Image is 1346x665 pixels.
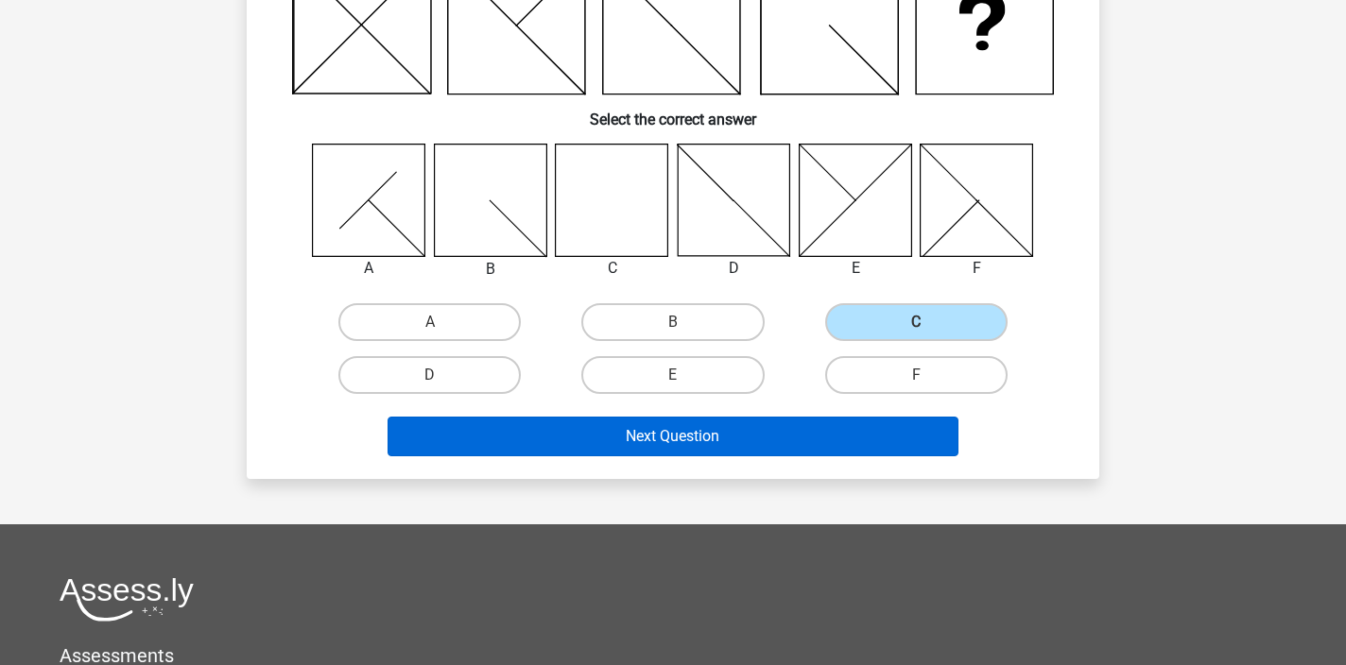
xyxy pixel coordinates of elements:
[825,356,1008,394] label: F
[541,257,683,280] div: C
[663,257,805,280] div: D
[277,95,1069,128] h6: Select the correct answer
[338,356,521,394] label: D
[785,257,927,280] div: E
[825,303,1008,341] label: C
[60,577,194,622] img: Assessly logo
[388,417,959,456] button: Next Question
[906,257,1048,280] div: F
[581,303,764,341] label: B
[420,258,562,281] div: B
[338,303,521,341] label: A
[298,257,440,280] div: A
[581,356,764,394] label: E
